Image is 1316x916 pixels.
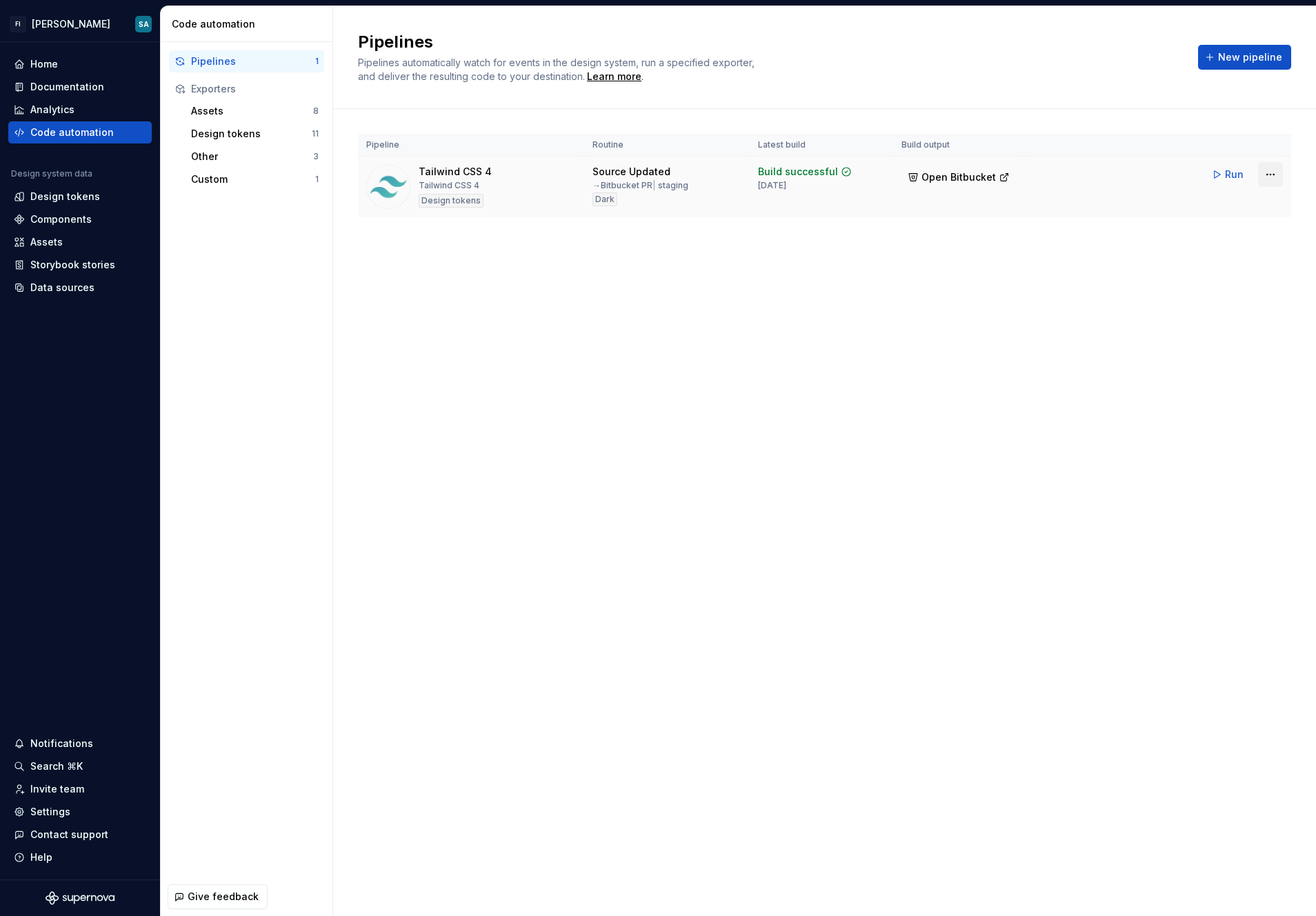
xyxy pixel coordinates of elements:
div: Tailwind CSS 4 [419,180,479,191]
div: Design system data [11,168,92,179]
div: Source Updated [592,165,670,179]
div: 11 [312,128,319,139]
button: Run [1205,162,1253,187]
span: . [585,72,644,82]
a: Assets [8,231,152,253]
span: Open Bitbucket [921,170,996,184]
div: Analytics [30,103,74,117]
button: Assets8 [186,100,324,122]
div: SA [139,19,149,30]
div: [PERSON_NAME] [32,17,110,31]
span: | [652,180,656,190]
div: Tailwind CSS 4 [419,165,492,179]
th: Routine [584,134,750,157]
div: Settings [30,805,70,819]
div: Code automation [172,17,327,31]
div: Help [30,850,52,864]
div: Components [30,212,92,226]
span: Run [1225,168,1244,181]
a: Documentation [8,76,152,98]
button: Custom1 [186,168,324,190]
a: Code automation [8,121,152,143]
div: Invite team [30,782,84,796]
svg: Supernova Logo [46,891,114,905]
div: Other [191,150,313,163]
div: 1 [315,174,319,185]
button: Notifications [8,733,152,755]
h2: Pipelines [358,31,1182,53]
span: New pipeline [1218,50,1282,64]
a: Settings [8,801,152,823]
div: Assets [191,104,313,118]
th: Pipeline [358,134,584,157]
div: Build successful [758,165,838,179]
div: 8 [313,106,319,117]
a: Learn more [587,70,641,83]
button: Design tokens11 [186,123,324,145]
div: Design tokens [30,190,100,203]
div: Documentation [30,80,104,94]
button: Search ⌘K [8,755,152,777]
div: Pipelines [191,54,315,68]
div: Design tokens [419,194,483,208]
button: Help [8,846,152,868]
div: Assets [30,235,63,249]
a: Invite team [8,778,152,800]
a: Design tokens [8,186,152,208]
a: Storybook stories [8,254,152,276]
a: Components [8,208,152,230]
div: Exporters [191,82,319,96]
a: Home [8,53,152,75]
a: Analytics [8,99,152,121]
div: Dark [592,192,617,206]
div: Contact support [30,828,108,842]
div: Design tokens [191,127,312,141]
div: Data sources [30,281,94,295]
th: Build output [893,134,1024,157]
div: → Bitbucket PR staging [592,180,688,191]
button: Pipelines1 [169,50,324,72]
button: Contact support [8,824,152,846]
button: Other3 [186,146,324,168]
div: [DATE] [758,180,786,191]
div: 1 [315,56,319,67]
div: Storybook stories [30,258,115,272]
div: Notifications [30,737,93,750]
div: Code automation [30,126,114,139]
div: FI [10,16,26,32]
div: 3 [313,151,319,162]
span: Pipelines automatically watch for events in the design system, run a specified exporter, and deli... [358,57,757,82]
button: FI[PERSON_NAME]SA [3,9,157,39]
span: Give feedback [188,890,259,904]
a: Open Bitbucket [901,173,1016,185]
a: Data sources [8,277,152,299]
div: Custom [191,172,315,186]
div: Search ⌘K [30,759,83,773]
button: Give feedback [168,884,268,909]
button: New pipeline [1198,45,1291,70]
th: Latest build [750,134,893,157]
div: Home [30,57,58,71]
button: Open Bitbucket [901,165,1016,190]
